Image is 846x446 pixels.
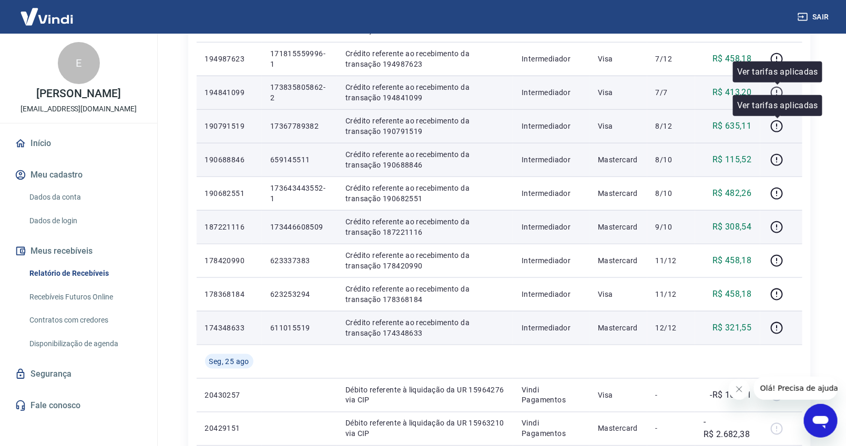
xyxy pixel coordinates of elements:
[522,154,581,165] p: Intermediador
[270,323,329,333] p: 611015519
[25,186,145,208] a: Dados da conta
[270,154,329,165] p: 659145511
[598,188,639,199] p: Mastercard
[656,121,687,131] p: 8/12
[6,7,88,16] span: Olá! Precisa de ajuda?
[21,103,137,115] p: [EMAIL_ADDRESS][DOMAIN_NAME]
[704,416,752,441] p: -R$ 2.682,38
[345,149,505,170] p: Crédito referente ao recebimento da transação 190688846
[598,54,639,64] p: Visa
[522,385,581,406] p: Vindi Pagamentos
[58,42,100,84] div: E
[712,187,752,200] p: R$ 482,26
[13,362,145,386] a: Segurança
[25,263,145,284] a: Relatório de Recebíveis
[522,54,581,64] p: Intermediador
[13,240,145,263] button: Meus recebíveis
[598,87,639,98] p: Visa
[712,288,752,300] p: R$ 458,18
[598,222,639,232] p: Mastercard
[656,54,687,64] p: 7/12
[345,385,505,406] p: Débito referente à liquidação da UR 15964276 via CIP
[656,87,687,98] p: 7/7
[205,289,253,299] p: 178368184
[598,323,639,333] p: Mastercard
[205,390,253,400] p: 20430257
[712,321,752,334] p: R$ 321,55
[729,379,750,400] iframe: Close message
[656,154,687,165] p: 8/10
[13,394,145,417] a: Fale conosco
[712,153,752,166] p: R$ 115,52
[522,289,581,299] p: Intermediador
[205,255,253,266] p: 178420990
[205,222,253,232] p: 187221116
[656,188,687,199] p: 8/10
[13,132,145,155] a: Início
[345,183,505,204] p: Crédito referente ao recebimento da transação 190682551
[205,423,253,434] p: 20429151
[270,121,329,131] p: 17367789382
[754,377,838,400] iframe: Message from company
[345,284,505,305] p: Crédito referente ao recebimento da transação 178368184
[656,222,687,232] p: 9/10
[205,188,253,199] p: 190682551
[656,390,687,400] p: -
[345,250,505,271] p: Crédito referente ao recebimento da transação 178420990
[712,86,752,99] p: R$ 413,20
[25,286,145,308] a: Recebíveis Futuros Online
[656,289,687,299] p: 11/12
[598,121,639,131] p: Visa
[522,255,581,266] p: Intermediador
[522,222,581,232] p: Intermediador
[13,163,145,186] button: Meu cadastro
[205,54,253,64] p: 194987623
[522,323,581,333] p: Intermediador
[598,390,639,400] p: Visa
[25,309,145,331] a: Contratos com credores
[36,88,120,99] p: [PERSON_NAME]
[737,66,818,78] p: Ver tarifas aplicadas
[656,323,687,333] p: 12/12
[710,389,752,401] p: -R$ 104,31
[598,423,639,434] p: Mastercard
[205,154,253,165] p: 190688846
[13,1,81,33] img: Vindi
[25,210,145,232] a: Dados de login
[598,154,639,165] p: Mastercard
[345,116,505,137] p: Crédito referente ao recebimento da transação 190791519
[345,317,505,338] p: Crédito referente ao recebimento da transação 174348633
[656,255,687,266] p: 11/12
[796,7,833,27] button: Sair
[522,188,581,199] p: Intermediador
[522,87,581,98] p: Intermediador
[522,418,581,439] p: Vindi Pagamentos
[598,255,639,266] p: Mastercard
[598,289,639,299] p: Visa
[345,418,505,439] p: Débito referente à liquidação da UR 15963210 via CIP
[270,255,329,266] p: 623337383
[712,120,752,132] p: R$ 635,11
[205,121,253,131] p: 190791519
[270,183,329,204] p: 173643443552-1
[712,53,752,65] p: R$ 458,18
[270,222,329,232] p: 173446608509
[345,216,505,237] p: Crédito referente ao recebimento da transação 187221116
[345,48,505,69] p: Crédito referente ao recebimento da transação 194987623
[712,221,752,233] p: R$ 308,54
[345,82,505,103] p: Crédito referente ao recebimento da transação 194841099
[209,356,249,367] span: Seg, 25 ago
[656,423,687,434] p: -
[270,289,329,299] p: 623253294
[737,99,818,112] p: Ver tarifas aplicadas
[522,121,581,131] p: Intermediador
[804,404,838,438] iframe: Button to launch messaging window
[270,82,329,103] p: 173835805862-2
[205,323,253,333] p: 174348633
[270,48,329,69] p: 171815559996-1
[205,87,253,98] p: 194841099
[25,333,145,355] a: Disponibilização de agenda
[712,254,752,267] p: R$ 458,18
